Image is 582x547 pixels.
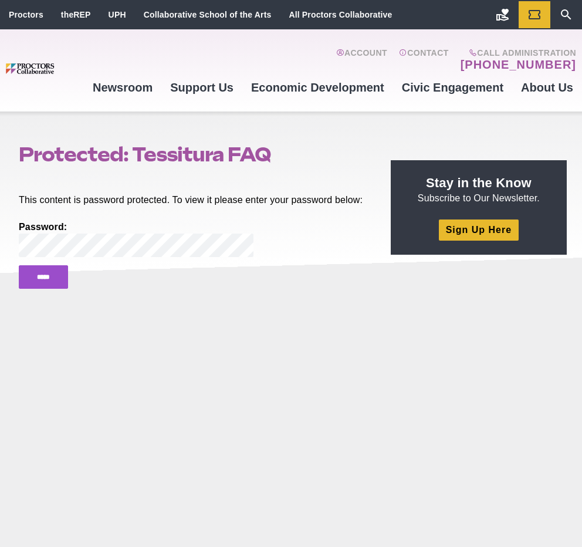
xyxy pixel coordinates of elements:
[426,175,532,190] strong: Stay in the Know
[161,72,242,103] a: Support Us
[19,194,364,207] p: This content is password protected. To view it please enter your password below:
[393,72,512,103] a: Civic Engagement
[405,174,553,205] p: Subscribe to Our Newsletter.
[19,234,253,257] input: Password:
[242,72,393,103] a: Economic Development
[550,1,582,28] a: Search
[109,10,126,19] a: UPH
[512,72,582,103] a: About Us
[144,10,272,19] a: Collaborative School of the Arts
[461,58,576,72] a: [PHONE_NUMBER]
[84,72,161,103] a: Newsroom
[399,48,449,72] a: Contact
[391,269,567,416] iframe: Advertisement
[61,10,91,19] a: theREP
[336,48,387,72] a: Account
[457,48,576,58] span: Call Administration
[19,143,364,166] h1: Protected: Tessitura FAQ
[289,10,392,19] a: All Proctors Collaborative
[9,10,43,19] a: Proctors
[19,221,364,257] label: Password:
[439,220,519,240] a: Sign Up Here
[6,63,84,74] img: Proctors logo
